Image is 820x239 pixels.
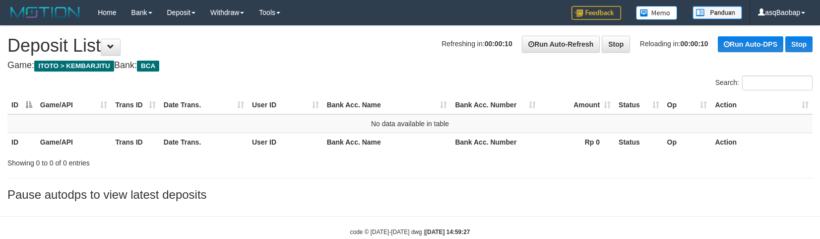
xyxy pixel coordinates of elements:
strong: 00:00:10 [485,40,512,48]
th: Rp 0 [540,133,615,151]
th: Game/API [36,133,112,151]
th: Op: activate to sort column ascending [663,96,711,114]
th: Date Trans.: activate to sort column ascending [160,96,248,114]
th: Amount: activate to sort column ascending [540,96,615,114]
strong: [DATE] 14:59:27 [425,229,470,236]
th: ID: activate to sort column descending [7,96,36,114]
img: panduan.png [693,6,742,19]
h1: Deposit List [7,36,813,56]
a: Run Auto-Refresh [522,36,600,53]
th: Status [615,133,663,151]
th: User ID: activate to sort column ascending [248,96,323,114]
span: Reloading in: [640,40,708,48]
th: Status: activate to sort column ascending [615,96,663,114]
th: Trans ID: activate to sort column ascending [111,96,159,114]
th: Trans ID [111,133,159,151]
input: Search: [742,76,813,90]
img: Feedback.jpg [571,6,621,20]
span: Refreshing in: [442,40,512,48]
strong: 00:00:10 [681,40,708,48]
span: BCA [137,61,159,72]
th: Bank Acc. Number: activate to sort column ascending [451,96,539,114]
td: No data available in table [7,114,813,133]
th: Action: activate to sort column ascending [711,96,813,114]
div: Showing 0 to 0 of 0 entries [7,154,334,168]
img: Button%20Memo.svg [636,6,678,20]
small: code © [DATE]-[DATE] dwg | [350,229,470,236]
img: MOTION_logo.png [7,5,83,20]
th: ID [7,133,36,151]
th: Bank Acc. Name [323,133,451,151]
th: User ID [248,133,323,151]
a: Stop [602,36,630,53]
h3: Pause autodps to view latest deposits [7,188,813,201]
span: ITOTO > KEMBARJITU [34,61,114,72]
th: Op [663,133,711,151]
label: Search: [715,76,813,90]
th: Bank Acc. Name: activate to sort column ascending [323,96,451,114]
th: Date Trans. [160,133,248,151]
a: Run Auto-DPS [718,36,783,52]
th: Bank Acc. Number [451,133,539,151]
a: Stop [785,36,813,52]
h4: Game: Bank: [7,61,813,71]
th: Game/API: activate to sort column ascending [36,96,112,114]
th: Action [711,133,813,151]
